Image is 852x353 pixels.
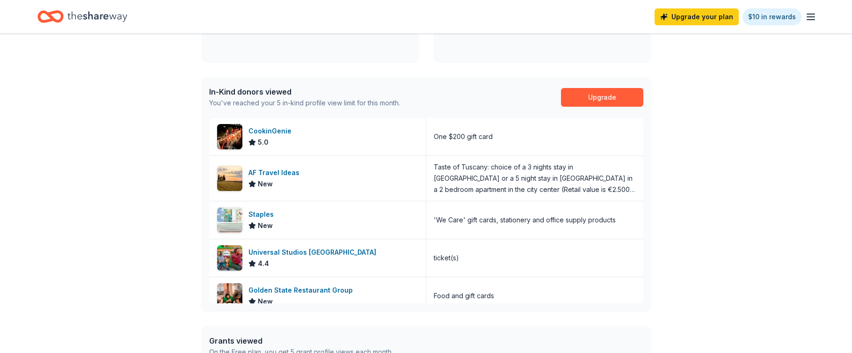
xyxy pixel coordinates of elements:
[209,335,393,346] div: Grants viewed
[258,178,273,190] span: New
[217,124,242,149] img: Image for CookinGenie
[258,137,269,148] span: 5.0
[209,97,400,109] div: You've reached your 5 in-kind profile view limit for this month.
[217,166,242,191] img: Image for AF Travel Ideas
[258,296,273,307] span: New
[209,86,400,97] div: In-Kind donors viewed
[248,285,357,296] div: Golden State Restaurant Group
[258,220,273,231] span: New
[434,290,494,302] div: Food and gift cards
[434,162,636,195] div: Taste of Tuscany: choice of a 3 nights stay in [GEOGRAPHIC_DATA] or a 5 night stay in [GEOGRAPHIC...
[217,283,242,309] img: Image for Golden State Restaurant Group
[248,125,295,137] div: CookinGenie
[655,8,739,25] a: Upgrade your plan
[743,8,801,25] a: $10 in rewards
[37,6,127,28] a: Home
[258,258,269,269] span: 4.4
[248,247,380,258] div: Universal Studios [GEOGRAPHIC_DATA]
[217,245,242,271] img: Image for Universal Studios Hollywood
[434,252,459,264] div: ticket(s)
[248,167,303,178] div: AF Travel Ideas
[561,88,643,107] a: Upgrade
[248,209,277,220] div: Staples
[217,207,242,233] img: Image for Staples
[434,131,493,142] div: One $200 gift card
[434,214,616,226] div: 'We Care' gift cards, stationery and office supply products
